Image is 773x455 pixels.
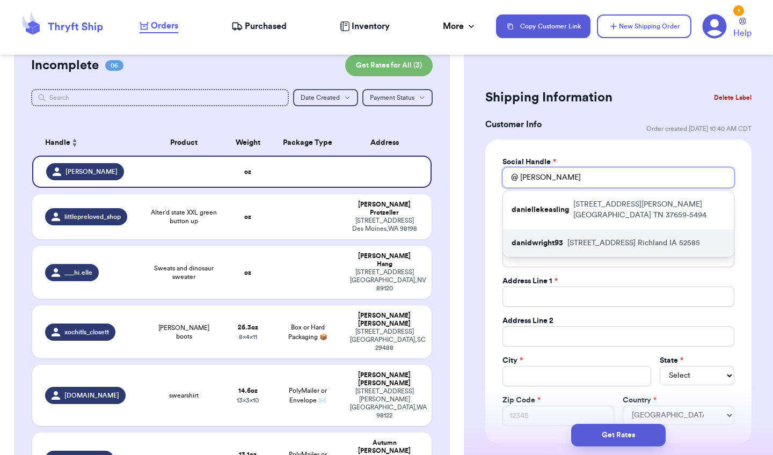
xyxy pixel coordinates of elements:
span: Alter’d state XXL green button up [150,208,217,225]
input: Search [31,89,289,106]
span: PolyMailer or Envelope ✉️ [289,387,327,403]
th: Package Type [272,130,344,156]
th: Address [344,130,432,156]
h2: Incomplete [31,57,99,74]
a: Help [733,18,752,40]
label: City [502,355,523,366]
div: @ [502,167,518,188]
div: [STREET_ADDRESS][PERSON_NAME] [GEOGRAPHIC_DATA] , WA 98122 [350,387,419,420]
span: ___hi.elle [64,268,92,277]
span: Payment Status [370,94,414,101]
button: Payment Status [362,89,433,106]
button: Get Rates [571,424,666,446]
div: [STREET_ADDRESS] [GEOGRAPHIC_DATA] , NV 89120 [350,268,419,292]
input: 12345 [502,406,614,426]
div: [PERSON_NAME] [PERSON_NAME] [350,371,419,387]
span: 06 [105,60,123,71]
a: 1 [702,14,727,39]
span: swearshirt [169,391,199,400]
span: [DOMAIN_NAME] [64,391,119,400]
a: Orders [140,19,178,33]
span: [PERSON_NAME] boots [150,324,217,341]
p: [STREET_ADDRESS] Richland IA 52585 [567,238,700,248]
th: Product [144,130,224,156]
label: Address Line 2 [502,315,553,326]
button: Delete Label [710,86,756,109]
span: 8 x 4 x 11 [239,334,257,340]
span: Orders [151,19,178,32]
strong: oz [244,168,251,175]
strong: 26.3 oz [238,324,258,331]
label: Address Line 1 [502,276,558,287]
div: [PERSON_NAME] Hang [350,252,419,268]
span: littlepreloved_shop [64,212,121,221]
div: [PERSON_NAME] [PERSON_NAME] [350,312,419,328]
h2: Shipping Information [485,89,612,106]
div: [STREET_ADDRESS] Des Moines , WA 98198 [350,217,419,233]
span: Handle [45,137,70,149]
span: Sweats and dinosaur sweater [150,264,217,281]
a: Inventory [340,20,390,33]
span: Date Created [301,94,340,101]
button: Get Rates for All (3) [345,55,433,76]
th: Weight [224,130,272,156]
label: Zip Code [502,395,541,406]
strong: oz [244,269,251,276]
label: Social Handle [502,157,556,167]
p: daniellekeasling [512,204,569,215]
label: State [660,355,683,366]
span: Purchased [245,20,287,33]
span: Box or Hard Packaging 📦 [288,324,327,340]
a: Purchased [231,20,287,33]
span: Inventory [352,20,390,33]
span: [PERSON_NAME] [65,167,118,176]
button: Copy Customer Link [496,14,590,38]
div: Autumn [PERSON_NAME] [350,439,419,455]
strong: 14.6 oz [238,387,258,394]
strong: oz [244,214,251,220]
div: 1 [733,5,744,16]
div: More [443,20,477,33]
button: Date Created [293,89,358,106]
span: xochitls_closett [64,328,109,336]
label: Country [623,395,657,406]
span: Help [733,27,752,40]
p: [STREET_ADDRESS][PERSON_NAME] [GEOGRAPHIC_DATA] TN 37659-5494 [573,199,725,221]
button: New Shipping Order [597,14,691,38]
div: [STREET_ADDRESS] [GEOGRAPHIC_DATA] , SC 29488 [350,328,419,352]
h3: Customer Info [485,118,542,131]
span: Order created: [DATE] 10:40 AM CDT [646,124,752,133]
p: danidwright93 [512,238,563,248]
button: Sort ascending [70,136,79,149]
span: 13 x 3 x 10 [237,397,259,403]
div: [PERSON_NAME] Protzeller [350,201,419,217]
